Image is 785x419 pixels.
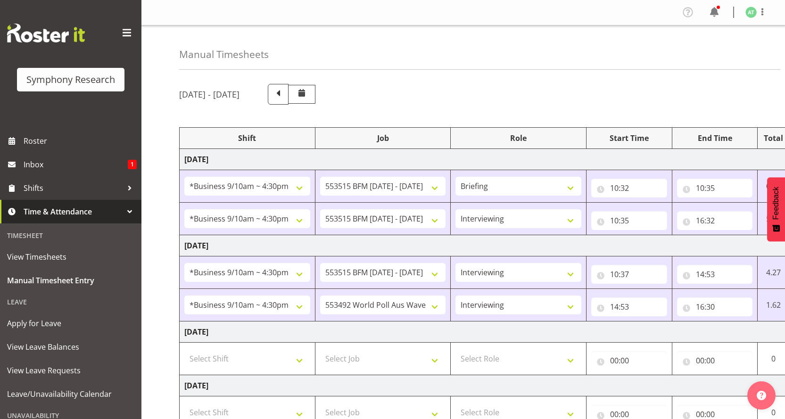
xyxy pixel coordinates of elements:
[745,7,757,18] img: angela-tunnicliffe1838.jpg
[179,49,269,60] h4: Manual Timesheets
[591,351,667,370] input: Click to select...
[7,24,85,42] img: Rosterit website logo
[772,187,780,220] span: Feedback
[2,245,139,269] a: View Timesheets
[767,177,785,241] button: Feedback - Show survey
[24,205,123,219] span: Time & Attendance
[677,351,753,370] input: Click to select...
[179,89,240,99] h5: [DATE] - [DATE]
[2,292,139,312] div: Leave
[7,316,134,330] span: Apply for Leave
[7,363,134,378] span: View Leave Requests
[455,132,581,144] div: Role
[128,160,137,169] span: 1
[2,269,139,292] a: Manual Timesheet Entry
[7,340,134,354] span: View Leave Balances
[677,179,753,197] input: Click to select...
[24,157,128,172] span: Inbox
[24,181,123,195] span: Shifts
[677,265,753,284] input: Click to select...
[2,335,139,359] a: View Leave Balances
[7,387,134,401] span: Leave/Unavailability Calendar
[320,132,446,144] div: Job
[762,132,784,144] div: Total
[7,250,134,264] span: View Timesheets
[757,391,766,400] img: help-xxl-2.png
[2,226,139,245] div: Timesheet
[677,211,753,230] input: Click to select...
[2,359,139,382] a: View Leave Requests
[2,312,139,335] a: Apply for Leave
[7,273,134,288] span: Manual Timesheet Entry
[591,132,667,144] div: Start Time
[591,265,667,284] input: Click to select...
[26,73,115,87] div: Symphony Research
[677,132,753,144] div: End Time
[2,382,139,406] a: Leave/Unavailability Calendar
[24,134,137,148] span: Roster
[184,132,310,144] div: Shift
[677,297,753,316] input: Click to select...
[591,179,667,197] input: Click to select...
[591,211,667,230] input: Click to select...
[591,297,667,316] input: Click to select...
